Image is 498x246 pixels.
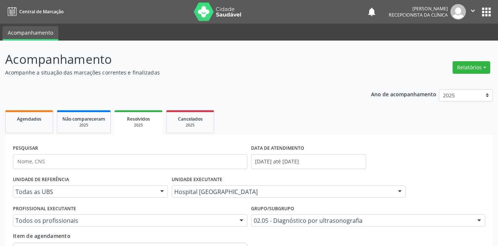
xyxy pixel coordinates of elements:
button: notifications [367,7,377,17]
span: Hospital [GEOGRAPHIC_DATA] [174,188,391,195]
p: Acompanhe a situação das marcações correntes e finalizadas [5,69,347,76]
input: Nome, CNS [13,154,247,169]
span: Todos os profissionais [16,217,232,224]
a: Central de Marcação [5,6,63,18]
span: Cancelados [178,116,203,122]
div: 2025 [172,122,209,128]
div: 2025 [120,122,157,128]
p: Acompanhamento [5,50,347,69]
label: DATA DE ATENDIMENTO [251,143,304,154]
span: Resolvidos [127,116,150,122]
label: PROFISSIONAL EXECUTANTE [13,203,76,214]
label: PESQUISAR [13,143,38,154]
div: 2025 [62,122,105,128]
span: Central de Marcação [19,8,63,15]
label: Grupo/Subgrupo [251,203,294,214]
span: Não compareceram [62,116,105,122]
button:  [466,4,480,20]
span: 02.05 - Diagnóstico por ultrasonografia [254,217,470,224]
input: Selecione um intervalo [251,154,366,169]
img: img [450,4,466,20]
label: UNIDADE DE REFERÊNCIA [13,174,69,186]
div: [PERSON_NAME] [389,6,448,12]
p: Ano de acompanhamento [371,89,436,98]
span: Item de agendamento [13,232,71,239]
span: Agendados [17,116,41,122]
span: Todas as UBS [16,188,153,195]
button: apps [480,6,493,18]
button: Relatórios [453,61,490,74]
i:  [469,7,477,15]
span: Recepcionista da clínica [389,12,448,18]
a: Acompanhamento [3,26,58,41]
label: UNIDADE EXECUTANTE [172,174,222,186]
